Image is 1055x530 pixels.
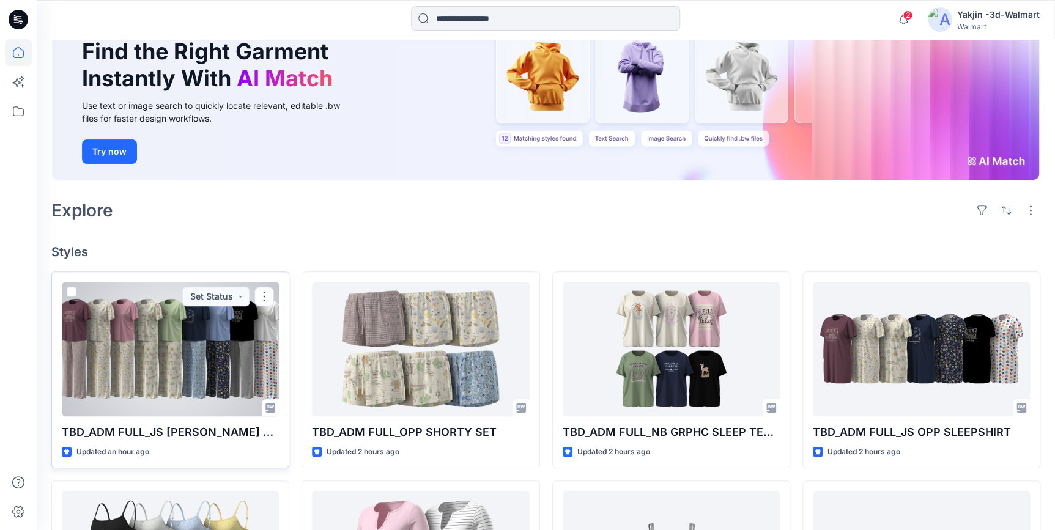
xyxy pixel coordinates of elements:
[51,201,113,220] h2: Explore
[928,7,952,32] img: avatar
[563,424,780,441] p: TBD_ADM FULL_NB GRPHC SLEEP TEE SHORT
[813,424,1030,441] p: TBD_ADM FULL_JS OPP SLEEPSHIRT
[62,282,279,416] a: TBD_ADM FULL_JS OPP PJ SET
[312,282,529,416] a: TBD_ADM FULL_OPP SHORTY SET
[327,446,399,458] p: Updated 2 hours ago
[82,139,137,164] button: Try now
[76,446,149,458] p: Updated an hour ago
[563,282,780,416] a: TBD_ADM FULL_NB GRPHC SLEEP TEE SHORT
[577,446,650,458] p: Updated 2 hours ago
[813,282,1030,416] a: TBD_ADM FULL_JS OPP SLEEPSHIRT
[82,39,339,91] h1: Find the Right Garment Instantly With
[62,424,279,441] p: TBD_ADM FULL_JS [PERSON_NAME] SET
[957,22,1040,31] div: Walmart
[903,10,912,20] span: 2
[51,245,1040,259] h4: Styles
[957,7,1040,22] div: Yakjin -3d-Walmart
[827,446,900,458] p: Updated 2 hours ago
[237,65,333,92] span: AI Match
[82,99,357,125] div: Use text or image search to quickly locate relevant, editable .bw files for faster design workflows.
[312,424,529,441] p: TBD_ADM FULL_OPP SHORTY SET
